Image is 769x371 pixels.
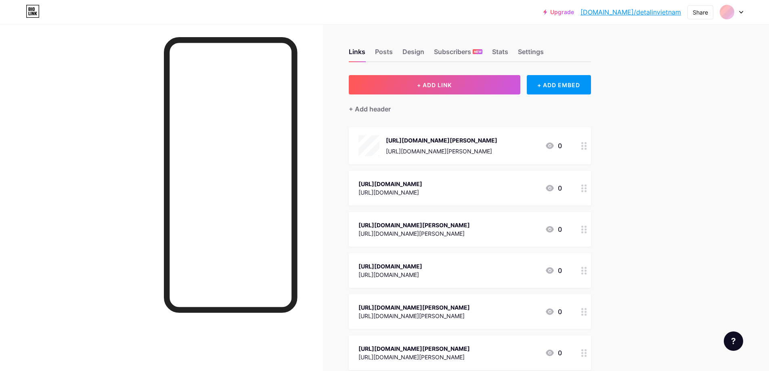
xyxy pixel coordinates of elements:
[358,188,422,197] div: [URL][DOMAIN_NAME]
[358,262,422,270] div: [URL][DOMAIN_NAME]
[358,303,470,312] div: [URL][DOMAIN_NAME][PERSON_NAME]
[358,221,470,229] div: [URL][DOMAIN_NAME][PERSON_NAME]
[545,348,562,358] div: 0
[358,344,470,353] div: [URL][DOMAIN_NAME][PERSON_NAME]
[417,82,452,88] span: + ADD LINK
[358,270,422,279] div: [URL][DOMAIN_NAME]
[358,353,470,361] div: [URL][DOMAIN_NAME][PERSON_NAME]
[358,180,422,188] div: [URL][DOMAIN_NAME]
[386,136,497,145] div: [URL][DOMAIN_NAME][PERSON_NAME]
[518,47,544,61] div: Settings
[349,75,520,94] button: + ADD LINK
[375,47,393,61] div: Posts
[349,47,365,61] div: Links
[386,147,497,155] div: [URL][DOMAIN_NAME][PERSON_NAME]
[580,7,681,17] a: [DOMAIN_NAME]/detalinvietnam
[402,47,424,61] div: Design
[545,266,562,275] div: 0
[434,47,482,61] div: Subscribers
[545,307,562,317] div: 0
[693,8,708,17] div: Share
[545,183,562,193] div: 0
[543,9,574,15] a: Upgrade
[358,229,470,238] div: [URL][DOMAIN_NAME][PERSON_NAME]
[492,47,508,61] div: Stats
[349,104,391,114] div: + Add header
[527,75,591,94] div: + ADD EMBED
[358,312,470,320] div: [URL][DOMAIN_NAME][PERSON_NAME]
[545,141,562,151] div: 0
[474,49,482,54] span: NEW
[545,224,562,234] div: 0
